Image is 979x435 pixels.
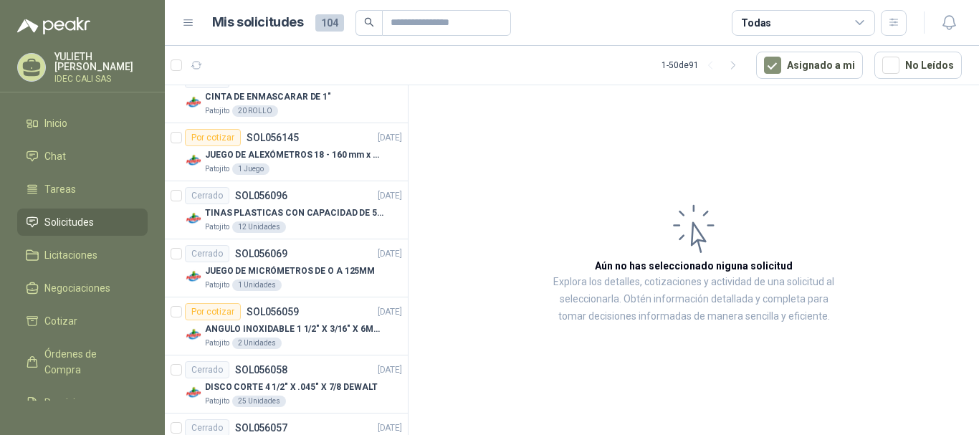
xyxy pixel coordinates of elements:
[185,152,202,169] img: Company Logo
[185,129,241,146] div: Por cotizar
[17,274,148,302] a: Negociaciones
[205,90,331,104] p: CINTA DE ENMASCARAR DE 1"
[17,340,148,383] a: Órdenes de Compra
[185,303,241,320] div: Por cotizar
[874,52,962,79] button: No Leídos
[54,52,148,72] p: YULIETH [PERSON_NAME]
[232,221,286,233] div: 12 Unidades
[378,247,402,261] p: [DATE]
[595,258,793,274] h3: Aún no has seleccionado niguna solicitud
[185,245,229,262] div: Cerrado
[378,305,402,319] p: [DATE]
[205,148,383,162] p: JUEGO DE ALEXÓMETROS 18 - 160 mm x 0,01 mm 2824-S3
[17,17,90,34] img: Logo peakr
[44,115,67,131] span: Inicio
[17,209,148,236] a: Solicitudes
[17,176,148,203] a: Tareas
[44,214,94,230] span: Solicitudes
[205,264,375,278] p: JUEGO DE MICRÓMETROS DE O A 125MM
[232,163,269,175] div: 1 Juego
[205,163,229,175] p: Patojito
[232,279,282,291] div: 1 Unidades
[185,326,202,343] img: Company Logo
[44,280,110,296] span: Negociaciones
[17,242,148,269] a: Licitaciones
[185,210,202,227] img: Company Logo
[315,14,344,32] span: 104
[17,110,148,137] a: Inicio
[17,307,148,335] a: Cotizar
[232,396,286,407] div: 25 Unidades
[378,131,402,145] p: [DATE]
[205,396,229,407] p: Patojito
[205,322,383,336] p: ANGULO INOXIDABLE 1 1/2" X 3/16" X 6MTS
[756,52,863,79] button: Asignado a mi
[662,54,745,77] div: 1 - 50 de 91
[235,249,287,259] p: SOL056069
[232,338,282,349] div: 2 Unidades
[44,148,66,164] span: Chat
[378,189,402,203] p: [DATE]
[247,307,299,317] p: SOL056059
[364,17,374,27] span: search
[185,187,229,204] div: Cerrado
[185,361,229,378] div: Cerrado
[185,384,202,401] img: Company Logo
[205,338,229,349] p: Patojito
[232,105,278,117] div: 20 ROLLO
[17,389,148,416] a: Remisiones
[165,123,408,181] a: Por cotizarSOL056145[DATE] Company LogoJUEGO DE ALEXÓMETROS 18 - 160 mm x 0,01 mm 2824-S3Patojito...
[185,268,202,285] img: Company Logo
[165,355,408,414] a: CerradoSOL056058[DATE] Company LogoDISCO CORTE 4 1/2" X .045" X 7/8 DEWALTPatojito25 Unidades
[44,346,134,378] span: Órdenes de Compra
[212,12,304,33] h1: Mis solicitudes
[552,274,836,325] p: Explora los detalles, cotizaciones y actividad de una solicitud al seleccionarla. Obtén informaci...
[235,191,287,201] p: SOL056096
[205,221,229,233] p: Patojito
[378,421,402,435] p: [DATE]
[165,239,408,297] a: CerradoSOL056069[DATE] Company LogoJUEGO DE MICRÓMETROS DE O A 125MMPatojito1 Unidades
[44,313,77,329] span: Cotizar
[235,365,287,375] p: SOL056058
[165,297,408,355] a: Por cotizarSOL056059[DATE] Company LogoANGULO INOXIDABLE 1 1/2" X 3/16" X 6MTSPatojito2 Unidades
[741,15,771,31] div: Todas
[44,181,76,197] span: Tareas
[44,395,97,411] span: Remisiones
[165,181,408,239] a: CerradoSOL056096[DATE] Company LogoTINAS PLASTICAS CON CAPACIDAD DE 50 KGPatojito12 Unidades
[205,105,229,117] p: Patojito
[17,143,148,170] a: Chat
[54,75,148,83] p: IDEC CALI SAS
[235,423,287,433] p: SOL056057
[247,133,299,143] p: SOL056145
[44,247,97,263] span: Licitaciones
[205,279,229,291] p: Patojito
[205,206,383,220] p: TINAS PLASTICAS CON CAPACIDAD DE 50 KG
[185,94,202,111] img: Company Logo
[165,65,408,123] a: CerradoSOL056174[DATE] Company LogoCINTA DE ENMASCARAR DE 1"Patojito20 ROLLO
[205,381,378,394] p: DISCO CORTE 4 1/2" X .045" X 7/8 DEWALT
[378,363,402,377] p: [DATE]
